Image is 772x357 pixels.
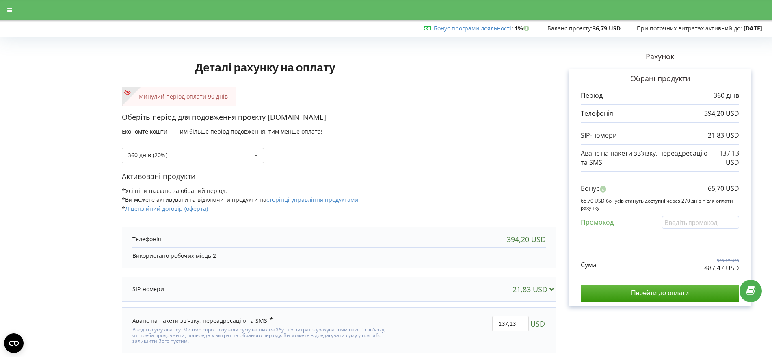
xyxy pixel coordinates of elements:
[125,205,208,212] a: Ліцензійний договір (оферта)
[704,109,739,118] p: 394,20 USD
[593,24,621,32] strong: 36,79 USD
[515,24,531,32] strong: 1%
[581,149,709,167] p: Аванс на пакети зв'язку, переадресацію та SMS
[132,316,274,325] div: Аванс на пакети зв'язку, переадресацію та SMS
[213,252,216,260] span: 2
[122,48,409,87] h1: Деталі рахунку на оплату
[132,325,387,344] div: Введіть суму авансу. Ми вже спрогнозували суму ваших майбутніх витрат з урахуванням пакетів зв'яз...
[128,152,167,158] div: 360 днів (20%)
[530,316,545,331] span: USD
[744,24,762,32] strong: [DATE]
[4,333,24,353] button: Open CMP widget
[581,184,599,193] p: Бонус
[581,74,739,84] p: Обрані продукти
[581,131,617,140] p: SIP-номери
[132,235,161,243] p: Телефонія
[547,24,593,32] span: Баланс проєкту:
[581,197,739,211] p: 65,70 USD бонусів стануть доступні через 270 днів після оплати рахунку
[556,52,763,62] p: Рахунок
[507,235,546,243] div: 394,20 USD
[581,260,597,270] p: Сума
[581,285,739,302] input: Перейти до оплати
[122,187,227,195] span: *Усі ціни вказано за обраний період.
[581,218,614,227] p: Промокод
[122,171,556,182] p: Активовані продукти
[704,257,739,263] p: 553,17 USD
[662,216,739,229] input: Введіть промокод
[637,24,742,32] span: При поточних витратах активний до:
[266,196,360,203] a: сторінці управління продуктами.
[122,128,322,135] span: Економте кошти — чим більше період подовження, тим менше оплата!
[132,252,546,260] p: Використано робочих місць:
[704,264,739,273] p: 487,47 USD
[708,131,739,140] p: 21,83 USD
[714,91,739,100] p: 360 днів
[513,285,558,293] div: 21,83 USD
[122,196,360,203] span: *Ви можете активувати та відключити продукти на
[709,149,739,167] p: 137,13 USD
[708,184,739,193] p: 65,70 USD
[581,109,613,118] p: Телефонія
[581,91,603,100] p: Період
[434,24,511,32] a: Бонус програми лояльності
[434,24,513,32] span: :
[132,285,164,293] p: SIP-номери
[130,93,228,101] p: Минулий період оплати 90 днів
[122,112,556,123] p: Оберіть період для подовження проєкту [DOMAIN_NAME]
